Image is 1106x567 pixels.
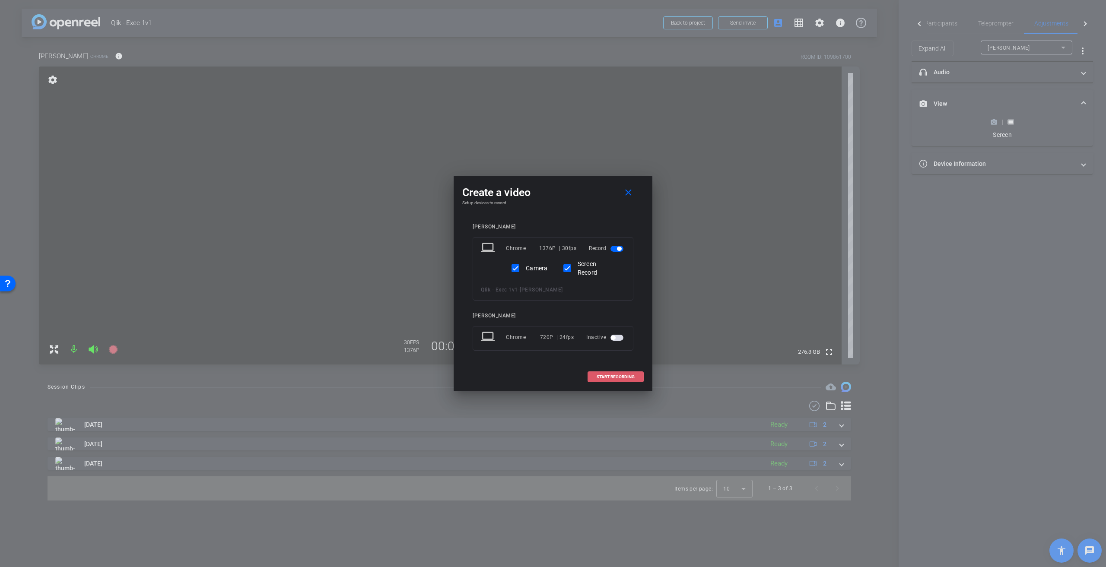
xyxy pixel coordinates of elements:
mat-icon: close [623,187,634,198]
button: START RECORDING [588,371,644,382]
div: Chrome [506,241,539,256]
span: [PERSON_NAME] [520,287,563,293]
label: Screen Record [576,260,615,277]
label: Camera [524,264,548,272]
div: [PERSON_NAME] [473,224,633,230]
div: [PERSON_NAME] [473,313,633,319]
h4: Setup devices to record [462,200,644,206]
div: Record [589,241,625,256]
span: - [518,287,520,293]
div: 720P | 24fps [540,329,574,345]
span: Qlik - Exec 1v1 [481,287,518,293]
div: Create a video [462,185,644,200]
span: START RECORDING [597,375,635,379]
div: 1376P | 30fps [539,241,576,256]
mat-icon: laptop [481,241,496,256]
div: Chrome [506,329,540,345]
mat-icon: laptop [481,329,496,345]
div: Inactive [586,329,625,345]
